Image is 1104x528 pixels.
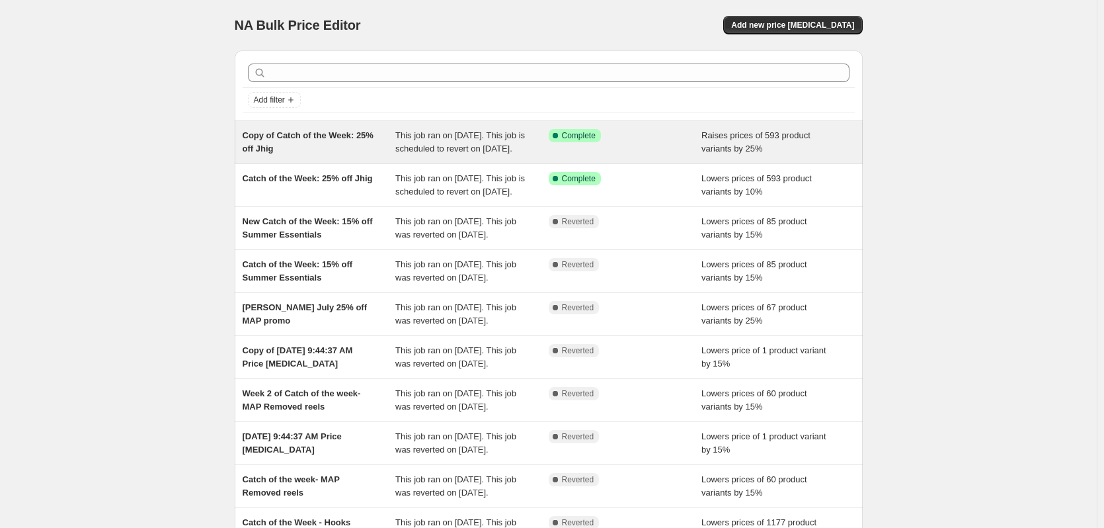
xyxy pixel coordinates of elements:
span: Catch of the week- MAP Removed reels [243,474,340,498]
span: Copy of Catch of the Week: 25% off Jhig [243,130,374,154]
span: Lowers prices of 60 product variants by 15% [701,388,807,412]
span: [PERSON_NAME] July 25% off MAP promo [243,302,368,326]
span: This job ran on [DATE]. This job was reverted on [DATE]. [395,259,516,283]
span: Reverted [562,388,594,399]
span: Week 2 of Catch of the week- MAP Removed reels [243,388,361,412]
span: Lowers price of 1 product variant by 15% [701,345,826,369]
span: This job ran on [DATE]. This job was reverted on [DATE]. [395,474,516,498]
span: Reverted [562,431,594,442]
span: Lowers prices of 85 product variants by 15% [701,259,807,283]
span: Reverted [562,474,594,485]
span: Reverted [562,517,594,528]
span: Catch of the Week - Hooks [243,517,351,527]
span: New Catch of the Week: 15% off Summer Essentials [243,216,373,240]
span: Catch of the Week: 15% off Summer Essentials [243,259,353,283]
span: Add new price [MEDICAL_DATA] [731,20,854,30]
span: Lowers price of 1 product variant by 15% [701,431,826,455]
span: Raises prices of 593 product variants by 25% [701,130,810,154]
span: This job ran on [DATE]. This job is scheduled to revert on [DATE]. [395,173,525,197]
span: Reverted [562,302,594,313]
span: Reverted [562,259,594,270]
span: Lowers prices of 67 product variants by 25% [701,302,807,326]
span: Lowers prices of 60 product variants by 15% [701,474,807,498]
span: Lowers prices of 593 product variants by 10% [701,173,812,197]
span: Catch of the Week: 25% off Jhig [243,173,373,183]
span: Copy of [DATE] 9:44:37 AM Price [MEDICAL_DATA] [243,345,353,369]
button: Add filter [248,92,301,108]
span: This job ran on [DATE]. This job was reverted on [DATE]. [395,431,516,455]
span: This job ran on [DATE]. This job is scheduled to revert on [DATE]. [395,130,525,154]
span: Complete [562,173,596,184]
span: NA Bulk Price Editor [235,18,361,32]
span: Add filter [254,95,285,105]
span: This job ran on [DATE]. This job was reverted on [DATE]. [395,302,516,326]
span: Reverted [562,345,594,356]
span: Lowers prices of 85 product variants by 15% [701,216,807,240]
span: Complete [562,130,596,141]
span: This job ran on [DATE]. This job was reverted on [DATE]. [395,388,516,412]
span: [DATE] 9:44:37 AM Price [MEDICAL_DATA] [243,431,342,455]
span: Reverted [562,216,594,227]
span: This job ran on [DATE]. This job was reverted on [DATE]. [395,216,516,240]
button: Add new price [MEDICAL_DATA] [723,16,862,34]
span: This job ran on [DATE]. This job was reverted on [DATE]. [395,345,516,369]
